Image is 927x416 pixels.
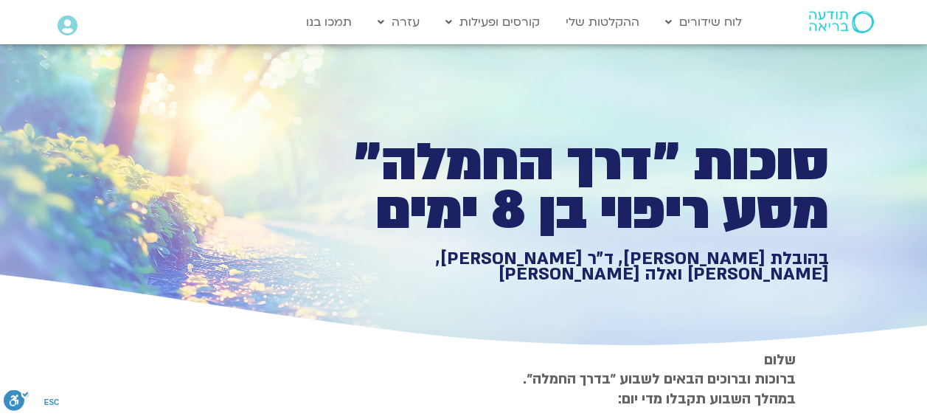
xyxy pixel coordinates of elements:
h1: בהובלת [PERSON_NAME], ד״ר [PERSON_NAME], [PERSON_NAME] ואלה [PERSON_NAME] [318,251,829,282]
img: תודעה בריאה [809,11,874,33]
h1: סוכות ״דרך החמלה״ מסע ריפוי בן 8 ימים [318,139,829,235]
a: ההקלטות שלי [558,8,647,36]
a: לוח שידורים [658,8,749,36]
strong: שלום [764,350,796,370]
strong: ברוכות וברוכים הבאים לשבוע ״בדרך החמלה״. במהלך השבוע תקבלו מדי יום: [523,370,796,408]
a: קורסים ופעילות [438,8,547,36]
a: תמכו בנו [299,8,359,36]
a: עזרה [370,8,427,36]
